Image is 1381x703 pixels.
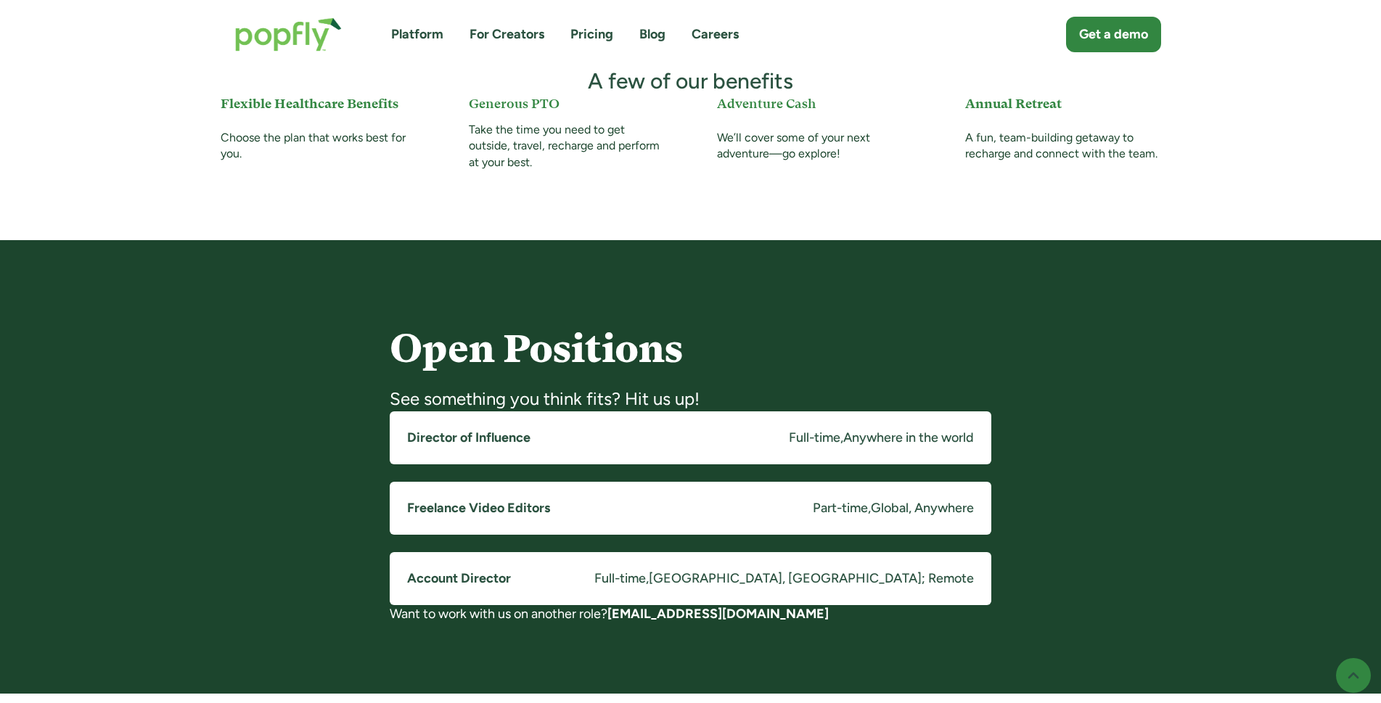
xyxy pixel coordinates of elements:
div: Full-time [594,570,646,588]
a: Account DirectorFull-time,[GEOGRAPHIC_DATA], [GEOGRAPHIC_DATA]; Remote [390,552,991,605]
div: See something you think fits? Hit us up! [390,387,991,411]
div: , [840,429,843,447]
a: Platform [391,25,443,44]
div: We’ll cover some of your next adventure—go explore! [717,130,913,170]
div: Anywhere in the world [843,429,974,447]
div: [GEOGRAPHIC_DATA], [GEOGRAPHIC_DATA]; Remote [649,570,974,588]
div: A fun, team-building getaway to recharge and connect with the team. [965,130,1161,170]
strong: Annual Retreat [965,96,1062,111]
h5: Director of Influence [407,429,530,447]
a: Director of InfluenceFull-time,Anywhere in the world [390,411,991,464]
div: Get a demo [1079,25,1148,44]
div: Choose the plan that works best for you. [221,130,417,170]
h5: Freelance Video Editors [407,499,550,517]
div: , [646,570,649,588]
h4: Open Positions [390,327,991,370]
a: Pricing [570,25,613,44]
a: Careers [692,25,739,44]
div: Take the time you need to get outside, travel, recharge and perform at your best. [469,122,665,170]
h3: A few of our benefits [588,67,793,95]
a: For Creators [470,25,544,44]
h5: Adventure Cash [717,94,913,120]
div: Want to work with us on another role? [390,605,991,623]
h5: Generous PTO [469,94,665,112]
a: [EMAIL_ADDRESS][DOMAIN_NAME] [607,606,829,622]
div: Part-time [813,499,868,517]
a: Freelance Video EditorsPart-time,Global, Anywhere [390,482,991,535]
div: Global, Anywhere [871,499,974,517]
a: Blog [639,25,665,44]
a: home [221,3,356,66]
h5: Account Director [407,570,511,588]
div: , [868,499,871,517]
div: Full-time [789,429,840,447]
a: Get a demo [1066,17,1161,52]
strong: Flexible Healthcare Benefits [221,96,398,111]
